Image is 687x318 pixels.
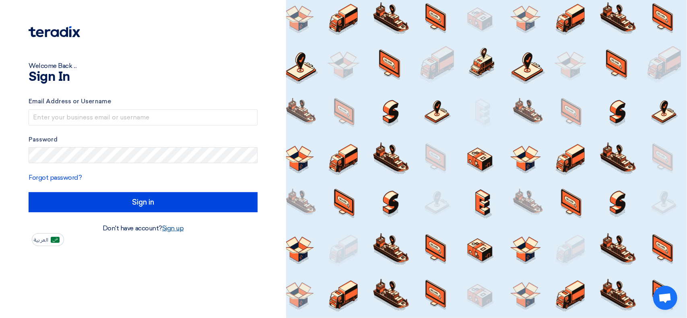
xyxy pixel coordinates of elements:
[29,97,258,106] label: Email Address or Username
[162,224,184,232] a: Sign up
[29,71,258,84] h1: Sign In
[29,174,82,181] a: Forgot password?
[51,237,60,243] img: ar-AR.png
[34,237,48,243] span: العربية
[29,135,258,144] label: Password
[29,61,258,71] div: Welcome Back ...
[29,109,258,125] input: Enter your business email or username
[653,286,677,310] a: Open chat
[29,26,80,37] img: Teradix logo
[29,192,258,212] input: Sign in
[32,233,64,246] button: العربية
[29,224,258,233] div: Don't have account?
